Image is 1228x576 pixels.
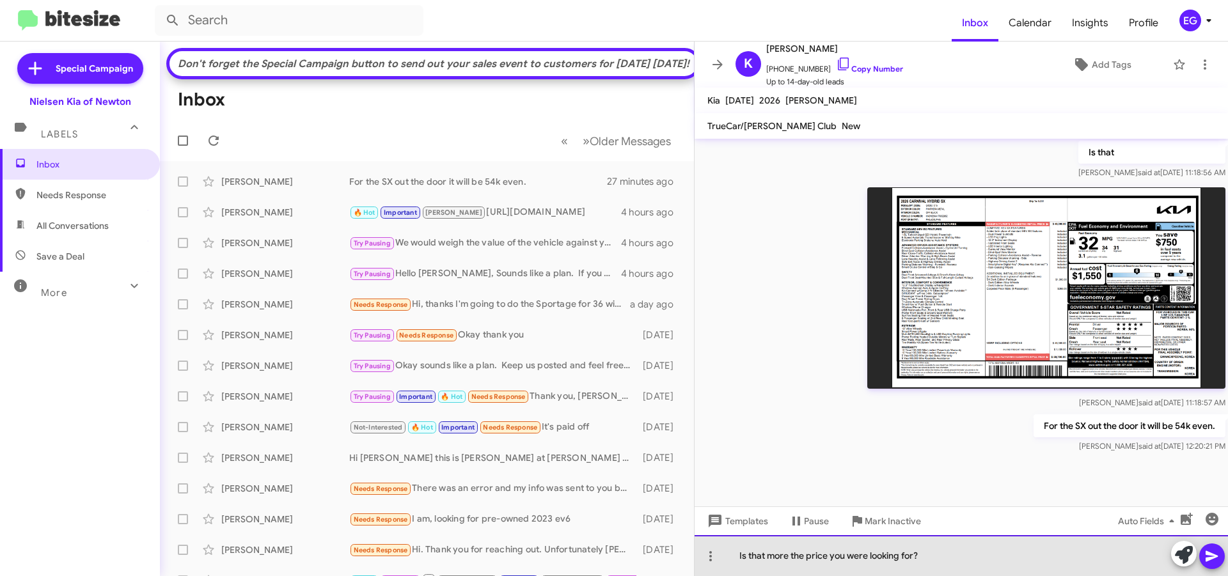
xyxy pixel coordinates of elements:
div: [DATE] [636,482,684,495]
div: [PERSON_NAME] [221,390,349,403]
span: Needs Response [354,546,408,554]
div: Thank you, [PERSON_NAME]! [349,389,636,404]
div: Is that more the price you were looking for? [695,535,1228,576]
div: [PERSON_NAME] [221,543,349,556]
span: [DATE] [725,95,754,106]
div: There was an error and my info was sent to you by mistake I'm over two hours away [349,481,636,496]
div: Hi [PERSON_NAME] this is [PERSON_NAME] at [PERSON_NAME] Kia of [PERSON_NAME]. Just wanted to foll... [349,451,636,464]
span: TrueCar/[PERSON_NAME] Club [707,120,837,132]
span: Needs Response [354,485,408,493]
span: Inbox [36,158,145,171]
span: [PERSON_NAME] [DATE] 11:18:57 AM [1079,398,1225,407]
input: Search [155,5,423,36]
div: [PERSON_NAME] [221,298,349,311]
span: 🔥 Hot [411,423,433,432]
div: For the SX out the door it will be 54k even. [349,175,607,188]
span: Important [384,208,417,217]
span: Save a Deal [36,250,84,263]
button: Pause [778,510,839,533]
div: Nielsen Kia of Newton [29,95,131,108]
a: Special Campaign [17,53,143,84]
span: said at [1138,167,1160,177]
span: Try Pausing [354,331,391,339]
span: said at [1138,398,1161,407]
div: [URL][DOMAIN_NAME] [349,205,621,220]
div: [DATE] [636,329,684,341]
nav: Page navigation example [554,128,679,154]
span: 🔥 Hot [441,393,462,401]
span: [PERSON_NAME] [766,41,903,56]
span: » [583,133,590,149]
div: Hi, thanks I'm going to do the Sportage for 36 with 7k down, at [GEOGRAPHIC_DATA] in [GEOGRAPHIC_... [349,297,630,312]
span: [PERSON_NAME] [785,95,857,106]
span: « [561,133,568,149]
div: [PERSON_NAME] [221,267,349,280]
span: Up to 14-day-old leads [766,75,903,88]
div: Okay sounds like a plan. Keep us posted and feel free to reach out with any questions. [349,359,636,373]
span: [PHONE_NUMBER] [766,56,903,75]
div: [DATE] [636,421,684,433]
span: Needs Response [36,189,145,201]
button: Next [575,128,679,154]
span: said at [1138,441,1161,451]
span: Try Pausing [354,393,391,401]
span: Needs Response [354,515,408,524]
div: [DATE] [636,390,684,403]
div: [PERSON_NAME] [221,237,349,249]
div: Hi. Thank you for reaching out. Unfortunately [PERSON_NAME] is inconvenient for me. [349,543,636,557]
div: [PERSON_NAME] [221,421,349,433]
span: [PERSON_NAME] [DATE] 12:20:21 PM [1079,441,1225,451]
span: [PERSON_NAME] [425,208,482,217]
span: Important [399,393,432,401]
div: 4 hours ago [621,206,684,219]
span: All Conversations [36,219,109,232]
div: [DATE] [636,359,684,372]
span: New [842,120,860,132]
button: Previous [553,128,576,154]
div: 27 minutes ago [607,175,684,188]
span: Special Campaign [56,62,133,75]
span: Needs Response [471,393,526,401]
button: EG [1169,10,1214,31]
span: Pause [804,510,829,533]
div: [PERSON_NAME] [221,451,349,464]
a: Insights [1062,4,1119,42]
button: Mark Inactive [839,510,931,533]
div: 4 hours ago [621,267,684,280]
div: EG [1179,10,1201,31]
span: 2026 [759,95,780,106]
span: Add Tags [1092,53,1131,76]
span: More [41,287,67,299]
div: [DATE] [636,543,684,556]
div: It's paid off [349,420,636,435]
a: Copy Number [836,64,903,74]
div: [DATE] [636,513,684,525]
p: Is that [1078,141,1225,164]
span: Try Pausing [354,362,391,370]
span: Try Pausing [354,239,391,247]
div: [PERSON_NAME] [221,513,349,525]
span: [PERSON_NAME] [DATE] 11:18:56 AM [1078,167,1225,177]
h1: Inbox [178,90,225,110]
span: Kia [707,95,720,106]
button: Auto Fields [1108,510,1190,533]
span: Not-Interested [354,423,403,432]
div: Hello [PERSON_NAME], Sounds like a plan. If you were ever interested in purchasing before June I'... [349,267,621,281]
span: Needs Response [354,300,408,309]
div: [PERSON_NAME] [221,206,349,219]
div: I am, looking for pre-owned 2023 ev6 [349,512,636,527]
div: Don't forget the Special Campaign button to send out your sales event to customers for [DATE] [DA... [176,58,691,70]
a: Calendar [998,4,1062,42]
span: 🔥 Hot [354,208,375,217]
div: [PERSON_NAME] [221,359,349,372]
span: Labels [41,128,78,140]
p: For the SX out the door it will be 54k even. [1034,414,1225,437]
a: Inbox [952,4,998,42]
div: 4 hours ago [621,237,684,249]
span: Older Messages [590,134,671,148]
a: Profile [1119,4,1169,42]
div: We would weigh the value of the vehicle against your payoff. If you were to get out of the tellur... [349,236,621,251]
